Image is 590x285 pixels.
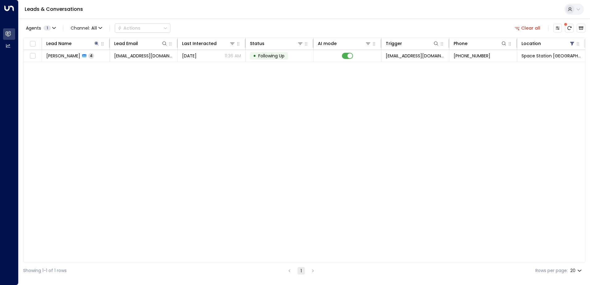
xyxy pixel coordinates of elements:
[182,40,235,47] div: Last Interacted
[250,40,264,47] div: Status
[114,53,173,59] span: hjhurley1991@icloud.com
[46,53,80,59] span: Holly Hurley
[570,266,583,275] div: 20
[318,40,371,47] div: AI mode
[114,40,138,47] div: Lead Email
[454,40,507,47] div: Phone
[118,25,140,31] div: Actions
[26,26,41,30] span: Agents
[577,24,585,32] button: Archived Leads
[253,51,256,61] div: •
[565,24,574,32] span: There are new threads available. Refresh the grid to view the latest updates.
[115,23,170,33] div: Button group with a nested menu
[29,52,36,60] span: Toggle select row
[386,53,445,59] span: leads@space-station.co.uk
[225,53,241,59] p: 11:36 AM
[46,40,72,47] div: Lead Name
[68,24,105,32] button: Channel:All
[88,53,94,58] span: 4
[535,267,568,274] label: Rows per page:
[521,40,541,47] div: Location
[297,267,305,275] button: page 1
[46,40,100,47] div: Lead Name
[386,40,439,47] div: Trigger
[68,24,105,32] span: Channel:
[553,24,562,32] button: Customize
[29,40,36,48] span: Toggle select all
[454,40,467,47] div: Phone
[23,267,67,274] div: Showing 1-1 of 1 rows
[25,6,83,13] a: Leads & Conversations
[115,23,170,33] button: Actions
[91,26,97,31] span: All
[454,53,490,59] span: +447488289191
[23,24,58,32] button: Agents1
[285,267,317,275] nav: pagination navigation
[114,40,168,47] div: Lead Email
[521,53,581,59] span: Space Station Swiss Cottage
[258,53,285,59] span: Following Up
[182,40,217,47] div: Last Interacted
[512,24,543,32] button: Clear all
[318,40,337,47] div: AI mode
[386,40,402,47] div: Trigger
[182,53,197,59] span: Yesterday
[521,40,575,47] div: Location
[250,40,303,47] div: Status
[44,26,51,31] span: 1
